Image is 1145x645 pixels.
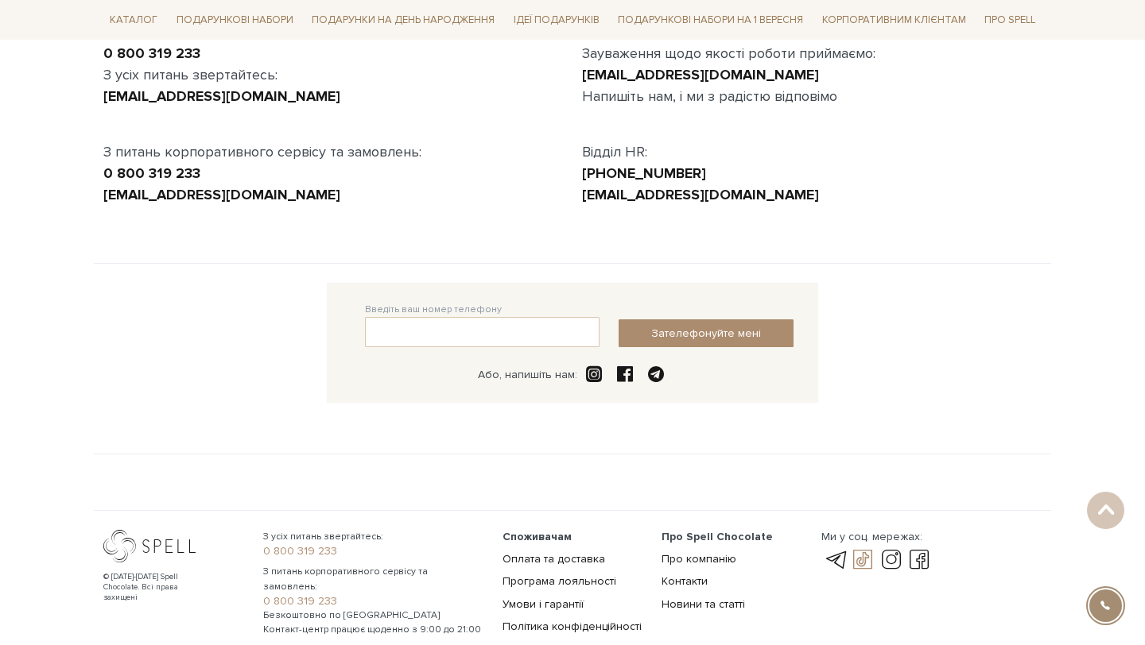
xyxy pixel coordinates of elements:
[878,550,905,570] a: instagram
[478,368,577,382] div: Або, напишіть нам:
[263,544,483,558] a: 0 800 319 233
[503,574,616,588] a: Програма лояльності
[503,620,642,633] a: Політика конфіденційності
[103,87,340,105] a: [EMAIL_ADDRESS][DOMAIN_NAME]
[503,530,572,543] span: Споживачам
[849,550,876,570] a: tik-tok
[662,552,736,566] a: Про компанію
[572,43,1051,206] div: Зауваження щодо якості роботи приймаємо: Напишіть нам, і ми з радістю відповімо Відділ HR:
[305,8,501,33] a: Подарунки на День народження
[906,550,933,570] a: facebook
[365,303,502,317] label: Введіть ваш номер телефону
[103,44,200,62] a: 0 800 319 233
[619,319,794,347] button: Зателефонуйте мені
[263,608,483,623] span: Безкоштовно по [GEOGRAPHIC_DATA]
[263,530,483,544] span: З усіх питань звертайтесь:
[170,8,300,33] a: Подарункові набори
[582,186,819,203] a: [EMAIL_ADDRESS][DOMAIN_NAME]
[821,530,933,544] div: Ми у соц. мережах:
[662,597,745,611] a: Новини та статті
[263,594,483,608] a: 0 800 319 233
[662,574,708,588] a: Контакти
[503,552,605,566] a: Оплата та доставка
[263,623,483,637] span: Контакт-центр працює щоденно з 9:00 до 21:00
[103,186,340,203] a: [EMAIL_ADDRESS][DOMAIN_NAME]
[978,8,1042,33] a: Про Spell
[821,550,848,570] a: telegram
[582,66,819,83] a: [EMAIL_ADDRESS][DOMAIN_NAME]
[662,530,773,543] span: Про Spell Chocolate
[582,164,706,182] a: [PHONE_NUMBER]
[103,572,211,603] div: © [DATE]-[DATE] Spell Chocolate. Всі права захищені
[103,8,164,33] a: Каталог
[611,6,809,33] a: Подарункові набори на 1 Вересня
[103,164,200,182] a: 0 800 319 233
[263,565,483,593] span: З питань корпоративного сервісу та замовлень:
[94,43,572,206] div: З усіх питань звертайтесь: З питань корпоративного сервісу та замовлень:
[816,6,972,33] a: Корпоративним клієнтам
[503,597,584,611] a: Умови і гарантії
[507,8,606,33] a: Ідеї подарунків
